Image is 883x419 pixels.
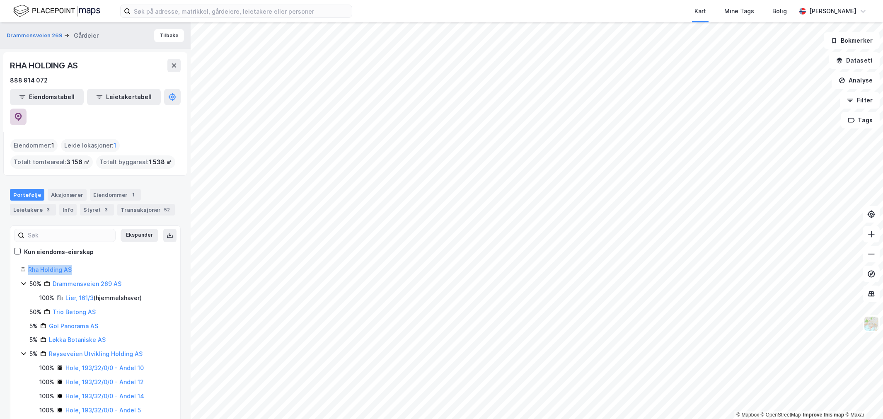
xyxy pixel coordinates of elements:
[772,6,787,16] div: Bolig
[121,229,158,242] button: Ekspander
[65,294,94,301] a: Lier, 161/3
[841,112,880,128] button: Tags
[90,189,141,201] div: Eiendommer
[832,72,880,89] button: Analyse
[49,322,98,329] a: Gol Panorama AS
[7,31,64,40] button: Drammensveien 269
[74,31,99,41] div: Gårdeier
[80,204,114,216] div: Styret
[39,391,54,401] div: 100%
[10,155,93,169] div: Totalt tomteareal :
[87,89,161,105] button: Leietakertabell
[66,157,90,167] span: 3 156 ㎡
[129,191,138,199] div: 1
[51,140,54,150] span: 1
[28,266,72,273] a: Rha Holding AS
[44,206,53,214] div: 3
[59,204,77,216] div: Info
[809,6,856,16] div: [PERSON_NAME]
[49,336,106,343] a: Løkka Botaniske AS
[824,32,880,49] button: Bokmerker
[114,140,116,150] span: 1
[24,229,115,242] input: Søk
[761,412,801,418] a: OpenStreetMap
[29,335,38,345] div: 5%
[49,350,143,357] a: Røyseveien Utvikling Holding AS
[29,279,41,289] div: 50%
[29,307,41,317] div: 50%
[724,6,754,16] div: Mine Tags
[29,349,38,359] div: 5%
[102,206,111,214] div: 3
[864,316,879,332] img: Z
[840,92,880,109] button: Filter
[65,364,144,371] a: Hole, 193/32/0/0 - Andel 10
[53,308,96,315] a: Trio Betong AS
[65,407,141,414] a: Hole, 193/32/0/0 - Andel 5
[10,139,58,152] div: Eiendommer :
[10,59,80,72] div: RHA HOLDING AS
[842,379,883,419] div: Kontrollprogram for chat
[10,75,48,85] div: 888 914 072
[131,5,352,17] input: Søk på adresse, matrikkel, gårdeiere, leietakere eller personer
[149,157,172,167] span: 1 538 ㎡
[803,412,844,418] a: Improve this map
[162,206,172,214] div: 52
[154,29,184,42] button: Tilbake
[53,280,121,287] a: Drammensveien 269 AS
[96,155,175,169] div: Totalt byggareal :
[29,321,38,331] div: 5%
[61,139,120,152] div: Leide lokasjoner :
[10,189,44,201] div: Portefølje
[65,392,144,400] a: Hole, 193/32/0/0 - Andel 14
[13,4,100,18] img: logo.f888ab2527a4732fd821a326f86c7f29.svg
[65,293,142,303] div: ( hjemmelshaver )
[39,363,54,373] div: 100%
[39,405,54,415] div: 100%
[694,6,706,16] div: Kart
[39,293,54,303] div: 100%
[48,189,87,201] div: Aksjonærer
[736,412,759,418] a: Mapbox
[117,204,175,216] div: Transaksjoner
[65,378,144,385] a: Hole, 193/32/0/0 - Andel 12
[39,377,54,387] div: 100%
[10,204,56,216] div: Leietakere
[829,52,880,69] button: Datasett
[842,379,883,419] iframe: Chat Widget
[10,89,84,105] button: Eiendomstabell
[24,247,94,257] div: Kun eiendoms-eierskap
